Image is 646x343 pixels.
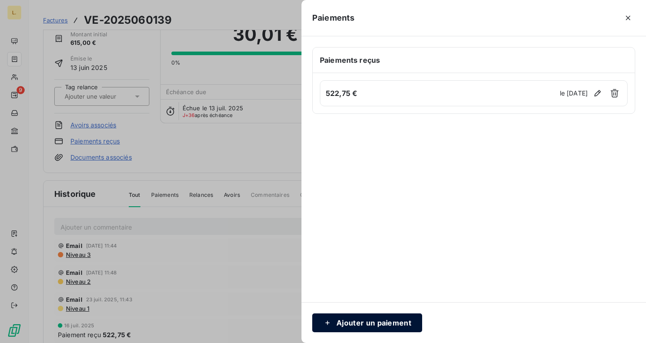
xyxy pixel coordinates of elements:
[312,12,354,24] h5: Paiements
[312,313,422,332] button: Ajouter un paiement
[320,55,628,65] h6: Paiements reçus
[615,313,637,334] iframe: Intercom live chat
[326,88,557,99] h6: 522,75 €
[560,89,588,98] span: le [DATE]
